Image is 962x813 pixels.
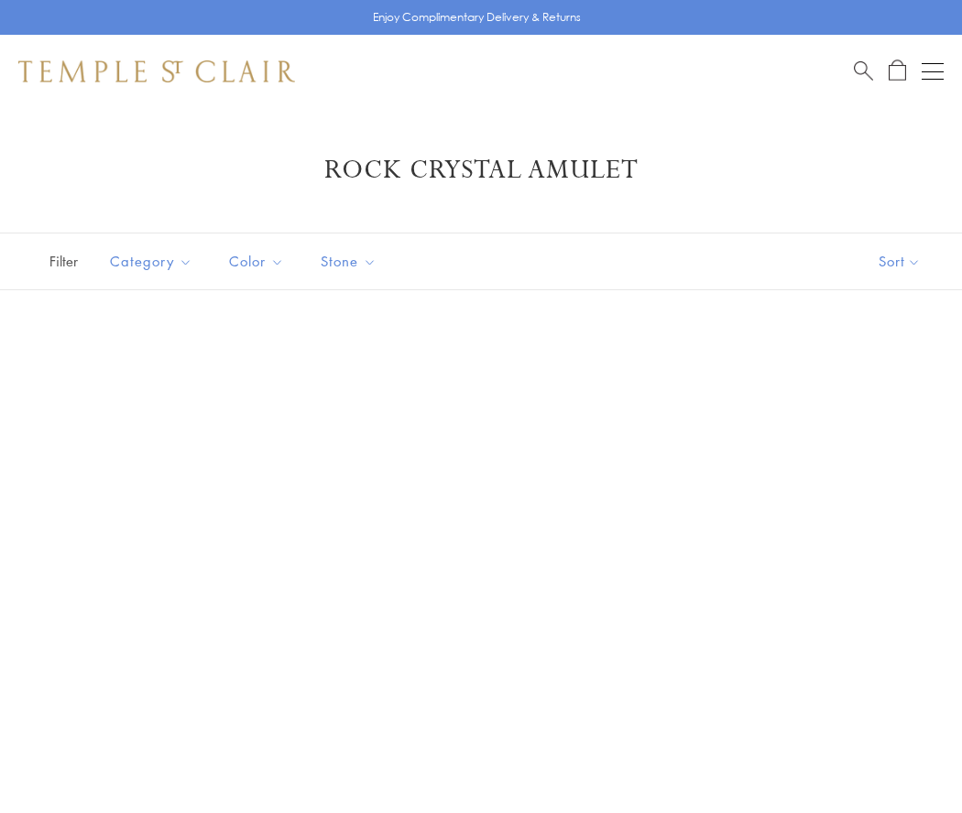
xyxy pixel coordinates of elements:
[312,250,390,273] span: Stone
[220,250,298,273] span: Color
[46,154,916,187] h1: Rock Crystal Amulet
[215,241,298,282] button: Color
[101,250,206,273] span: Category
[922,60,944,82] button: Open navigation
[854,60,873,82] a: Search
[307,241,390,282] button: Stone
[373,8,581,27] p: Enjoy Complimentary Delivery & Returns
[889,60,906,82] a: Open Shopping Bag
[96,241,206,282] button: Category
[837,233,962,289] button: Show sort by
[18,60,295,82] img: Temple St. Clair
